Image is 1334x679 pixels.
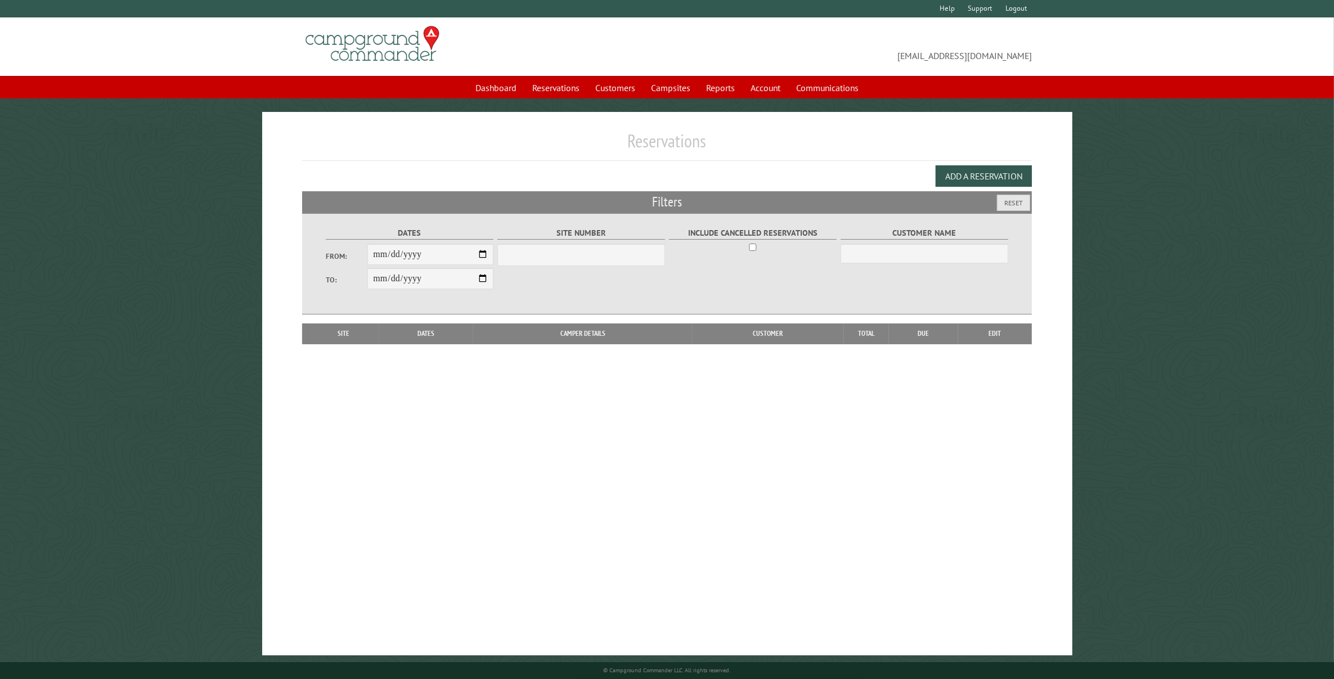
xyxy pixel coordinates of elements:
a: Reports [699,77,742,98]
label: Site Number [497,227,666,240]
button: Add a Reservation [936,165,1032,187]
label: To: [326,275,368,285]
img: Campground Commander [302,22,443,66]
a: Reservations [525,77,586,98]
h2: Filters [302,191,1032,213]
a: Campsites [644,77,697,98]
label: Include Cancelled Reservations [669,227,837,240]
th: Camper Details [473,323,692,344]
h1: Reservations [302,130,1032,161]
th: Customer [692,323,843,344]
small: © Campground Commander LLC. All rights reserved. [604,667,731,674]
label: Dates [326,227,494,240]
label: From: [326,251,368,262]
th: Edit [958,323,1032,344]
a: Customers [589,77,642,98]
th: Total [844,323,889,344]
th: Dates [379,323,473,344]
a: Account [744,77,787,98]
a: Dashboard [469,77,523,98]
th: Due [889,323,958,344]
label: Customer Name [841,227,1009,240]
span: [EMAIL_ADDRESS][DOMAIN_NAME] [667,31,1032,62]
th: Site [308,323,379,344]
a: Communications [789,77,865,98]
button: Reset [997,195,1030,211]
